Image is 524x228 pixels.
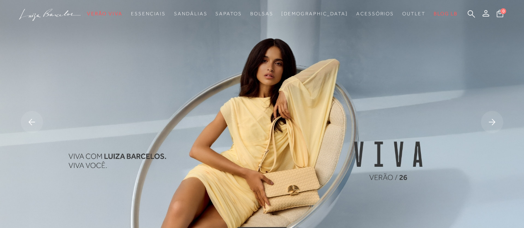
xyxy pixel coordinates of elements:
[402,6,425,22] a: noSubCategoriesText
[131,11,166,17] span: Essenciais
[356,11,394,17] span: Acessórios
[174,11,207,17] span: Sandálias
[434,6,458,22] a: BLOG LB
[402,11,425,17] span: Outlet
[494,9,506,20] button: 0
[87,11,123,17] span: Verão Viva
[131,6,166,22] a: noSubCategoriesText
[215,6,241,22] a: noSubCategoriesText
[281,6,348,22] a: noSubCategoriesText
[250,6,273,22] a: noSubCategoriesText
[356,6,394,22] a: noSubCategoriesText
[174,6,207,22] a: noSubCategoriesText
[500,8,506,14] span: 0
[87,6,123,22] a: noSubCategoriesText
[281,11,348,17] span: [DEMOGRAPHIC_DATA]
[434,11,458,17] span: BLOG LB
[250,11,273,17] span: Bolsas
[215,11,241,17] span: Sapatos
